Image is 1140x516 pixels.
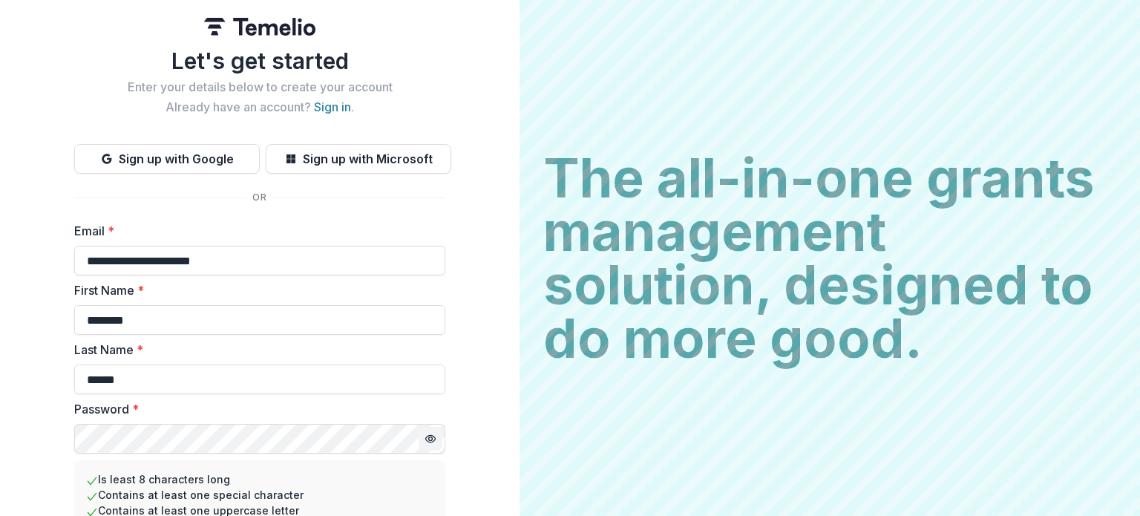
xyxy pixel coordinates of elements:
[74,100,445,114] h2: Already have an account? .
[419,427,442,451] button: Toggle password visibility
[74,281,436,299] label: First Name
[314,99,351,114] a: Sign in
[204,18,315,36] img: Temelio
[74,48,445,74] h1: Let's get started
[86,471,433,487] li: Is least 8 characters long
[74,80,445,94] h2: Enter your details below to create your account
[74,400,436,418] label: Password
[74,341,436,359] label: Last Name
[74,144,260,174] button: Sign up with Google
[266,144,451,174] button: Sign up with Microsoft
[86,487,433,503] li: Contains at least one special character
[74,222,436,240] label: Email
